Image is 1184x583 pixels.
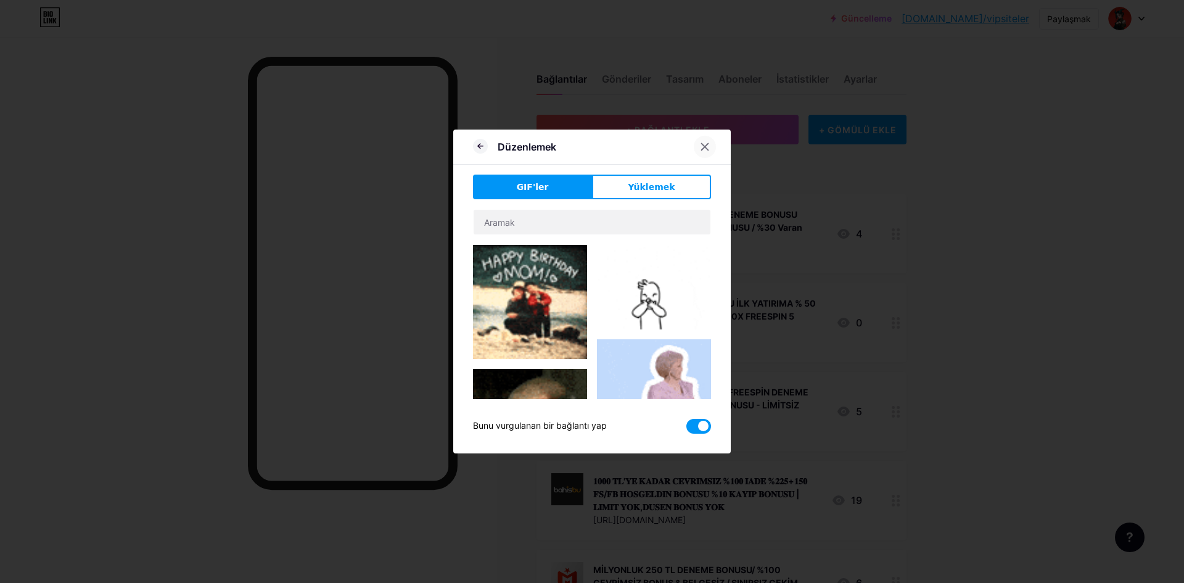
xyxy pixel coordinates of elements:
[628,182,675,192] font: Yüklemek
[597,245,711,329] img: Gihpy
[473,245,587,359] img: Gihpy
[597,339,711,453] img: Gihpy
[498,141,556,153] font: Düzenlemek
[474,210,710,234] input: Aramak
[473,420,607,431] font: Bunu vurgulanan bir bağlantı yap
[592,175,711,199] button: Yüklemek
[517,182,549,192] font: GIF'ler
[473,175,592,199] button: GIF'ler
[473,369,587,523] img: Gihpy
